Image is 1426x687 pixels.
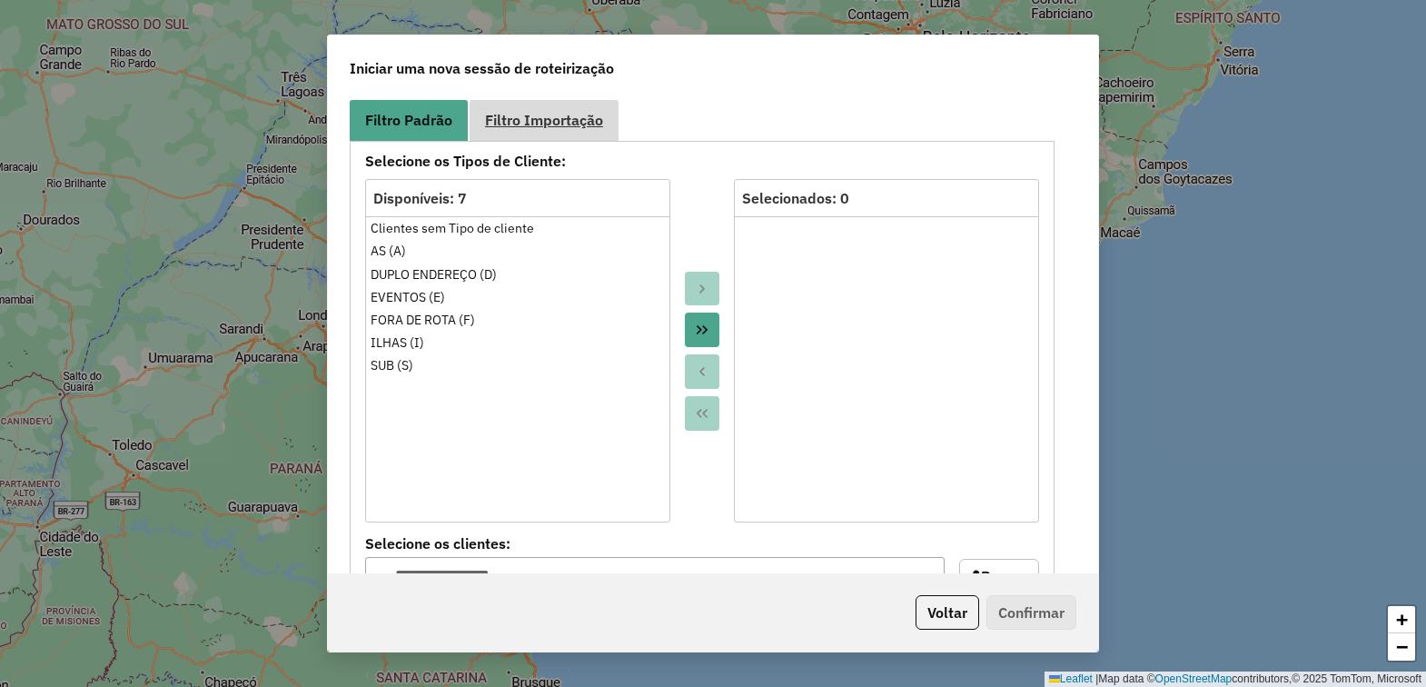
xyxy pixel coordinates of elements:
button: Voltar [916,595,979,630]
a: Zoom in [1388,606,1415,633]
strong: Selecione os Tipos de Cliente: [354,150,1050,172]
span: Filtro Importação [485,113,603,127]
span: − [1396,635,1408,658]
div: EVENTOS (E) [371,288,665,307]
div: Map data © contributors,© 2025 TomTom, Microsoft [1045,672,1426,687]
div: AS (A) [371,242,665,261]
div: Clientes sem Tipo de cliente [371,219,665,238]
span: | [1095,672,1098,685]
div: DUPLO ENDEREÇO (D) [371,265,665,284]
div: SUB (S) [371,356,665,375]
div: FORA DE ROTA (F) [371,311,665,330]
span: Filtro Padrão [365,113,452,127]
a: Zoom out [1388,633,1415,661]
div: Selecionados: 0 [742,187,1031,209]
span: + [1396,608,1408,631]
div: Disponíveis: 7 [373,187,662,209]
a: OpenStreetMap [1155,672,1233,685]
a: Leaflet [1049,672,1093,685]
div: ILHAS (I) [371,334,665,353]
button: Buscar [959,559,1039,593]
button: Move All to Target [685,313,719,347]
label: Selecione os clientes: [365,533,945,554]
span: Iniciar uma nova sessão de roteirização [350,57,614,79]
